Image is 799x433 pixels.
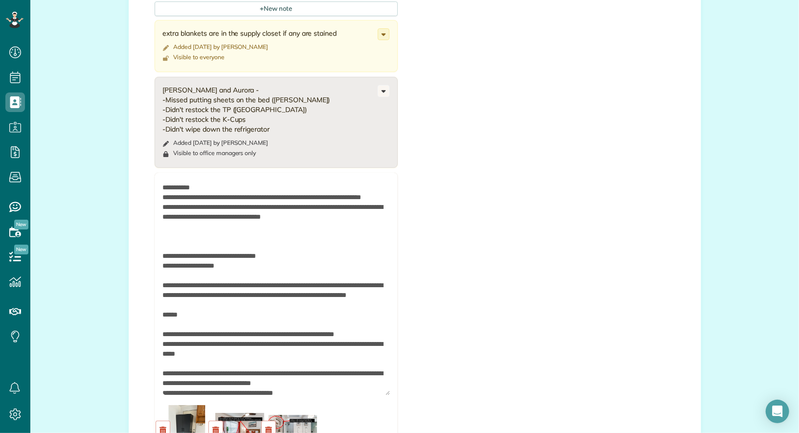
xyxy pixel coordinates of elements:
div: Visible to office managers only [174,149,256,157]
div: Visible to everyone [174,53,225,61]
span: New [14,245,28,254]
span: + [260,4,264,13]
div: New note [155,1,398,16]
div: extra blankets are in the supply closet if any are stained [163,28,378,38]
div: [PERSON_NAME] and Aurora - -Missed putting sheets on the bed ([PERSON_NAME]) -Didn't restock the ... [163,85,378,134]
div: Open Intercom Messenger [766,400,789,423]
span: New [14,220,28,229]
time: Added [DATE] by [PERSON_NAME] [174,139,269,146]
time: Added [DATE] by [PERSON_NAME] [174,43,269,50]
